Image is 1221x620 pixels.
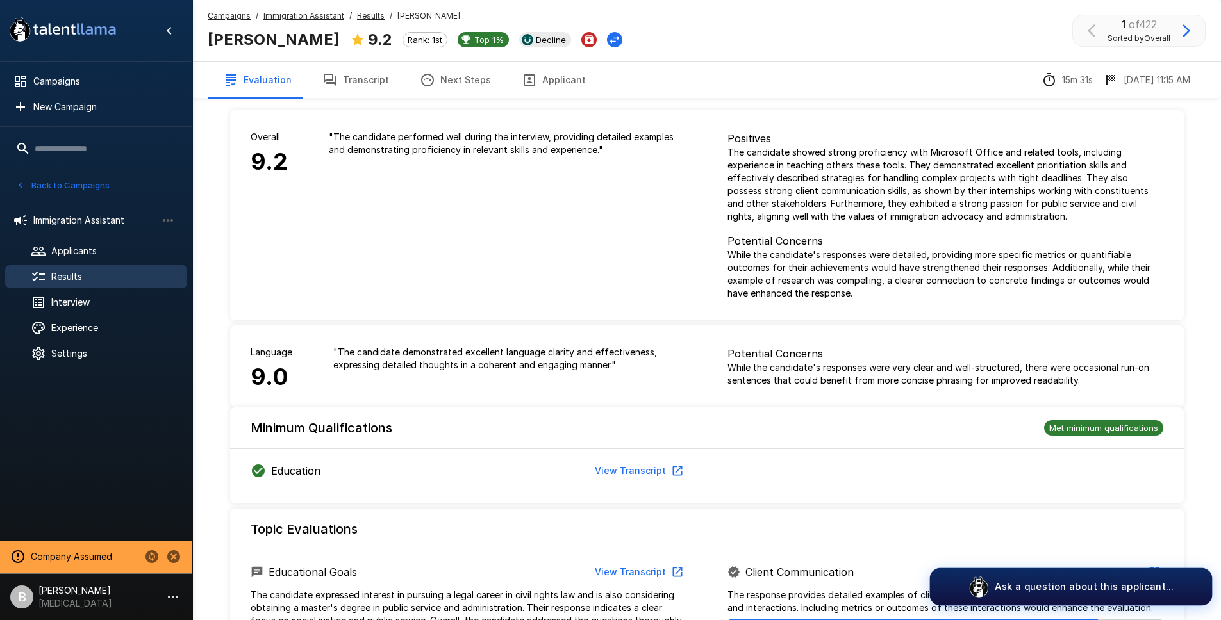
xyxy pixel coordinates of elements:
[968,576,990,598] img: logo_glasses@2x.png
[390,10,392,22] span: /
[590,560,686,584] button: View Transcript
[1108,32,1170,45] span: Sorted by Overall
[271,463,320,478] p: Education
[1103,72,1190,88] div: The date and time when the interview was completed
[727,361,1163,387] p: While the candidate's responses were very clear and well-structured, there were occasional run-on...
[1129,18,1157,31] span: of 422
[349,10,352,22] span: /
[727,146,1163,223] p: The candidate showed strong proficiency with Microsoft Office and related tools, including experi...
[1044,423,1163,433] span: Met minimum qualifications
[251,346,292,359] p: Language
[251,143,288,181] h6: 9.2
[208,30,340,49] b: [PERSON_NAME]
[1062,74,1093,86] p: 15m 31s
[995,580,1174,593] p: Ask a question about this applicant...
[590,459,686,483] button: View Transcript
[1042,72,1093,88] div: The time between starting and completing the interview
[368,30,392,49] b: 9.2
[469,35,509,45] span: Top 1%
[263,11,344,20] u: Immigration Assistant
[727,589,1163,614] p: The response provides detailed examples of client communication experience, including specific ro...
[727,249,1163,300] p: While the candidate's responses were detailed, providing more specific metrics or quantifiable ou...
[404,62,506,98] button: Next Steps
[397,10,460,22] span: [PERSON_NAME]
[208,62,307,98] button: Evaluation
[251,418,392,438] h6: Minimum Qualifications
[307,62,404,98] button: Transcript
[1124,74,1190,86] p: [DATE] 11:15 AM
[333,346,686,371] p: " The candidate demonstrated excellent language clarity and effectiveness, expressing detailed th...
[506,62,601,98] button: Applicant
[208,11,251,20] u: Campaigns
[519,32,571,47] div: View profile in UKG
[930,568,1213,606] button: Ask a question about this applicant...
[727,233,1163,249] p: Potential Concerns
[357,11,385,20] u: Results
[251,359,292,396] h6: 9.0
[251,519,358,539] h6: Topic Evaluations
[745,564,854,580] p: Client Communication
[329,131,686,156] p: " The candidate performed well during the interview, providing detailed examples and demonstratin...
[522,34,533,45] img: ukg_logo.jpeg
[256,10,258,22] span: /
[1122,18,1125,31] b: 1
[403,35,447,45] span: Rank: 1st
[531,35,571,45] span: Decline
[727,346,1163,361] p: Potential Concerns
[581,32,597,47] button: Archive Applicant
[269,564,357,580] p: Educational Goals
[727,131,1163,146] p: Positives
[251,131,288,143] p: Overall
[1067,560,1163,584] button: View Transcript
[607,32,622,47] button: Change Stage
